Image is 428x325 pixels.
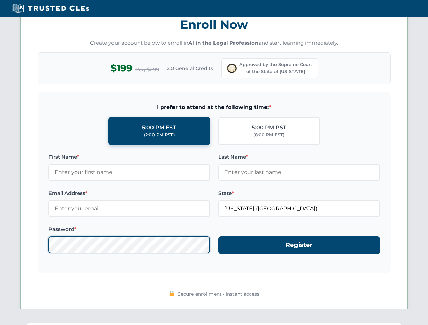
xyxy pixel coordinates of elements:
[218,164,380,181] input: Enter your last name
[178,290,259,298] span: Secure enrollment • Instant access
[48,225,210,233] label: Password
[239,61,312,75] span: Approved by the Supreme Court of the State of [US_STATE]
[218,189,380,197] label: State
[10,3,91,14] img: Trusted CLEs
[38,14,391,35] h3: Enroll Now
[135,66,159,74] span: Reg $299
[169,291,175,296] img: 🔒
[48,153,210,161] label: First Name
[218,200,380,217] input: Ohio (OH)
[252,123,286,132] div: 5:00 PM PST
[38,39,391,47] p: Create your account below to enroll in and start learning immediately.
[48,103,380,112] span: I prefer to attend at the following time:
[227,64,237,73] img: Supreme Court of Ohio
[167,65,213,72] span: 2.0 General Credits
[144,132,175,138] div: (2:00 PM PST)
[48,200,210,217] input: Enter your email
[48,189,210,197] label: Email Address
[142,123,176,132] div: 5:00 PM EST
[110,61,133,76] span: $199
[218,153,380,161] label: Last Name
[188,40,259,46] strong: AI in the Legal Profession
[253,132,284,138] div: (8:00 PM EST)
[218,236,380,254] button: Register
[48,164,210,181] input: Enter your first name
